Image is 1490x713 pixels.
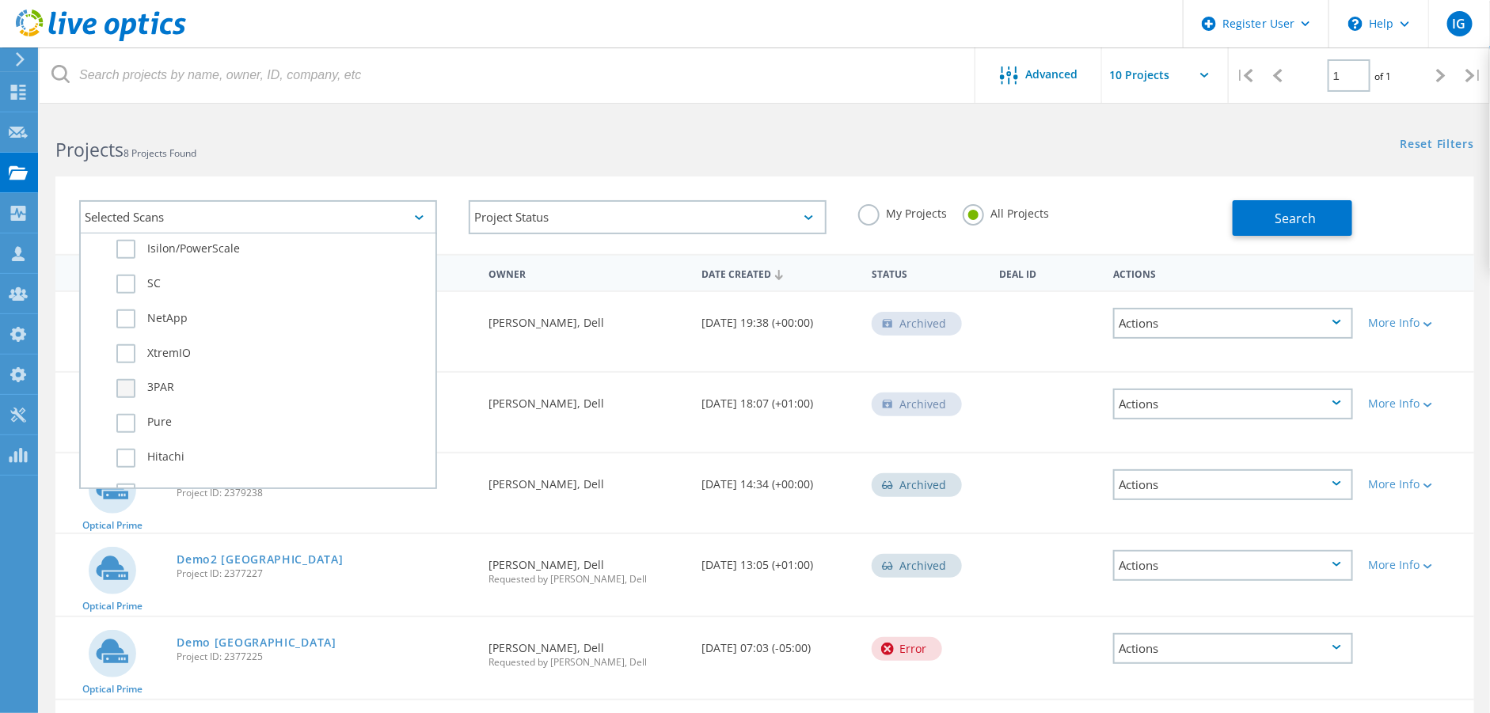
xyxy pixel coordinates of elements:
div: [PERSON_NAME], Dell [481,453,694,506]
div: Owner [481,258,694,287]
div: Actions [1113,389,1353,419]
label: IBM [116,484,428,503]
a: Live Optics Dashboard [16,33,186,44]
div: Status [864,258,991,287]
label: NetApp [116,309,428,328]
div: | [1458,47,1490,104]
div: More Info [1369,479,1466,490]
div: [DATE] 13:05 (+01:00) [694,534,864,586]
span: 8 Projects Found [124,146,196,160]
div: Actions [1113,633,1353,664]
span: Optical Prime [82,601,143,611]
div: Archived [872,312,962,336]
span: Project ID: 2377225 [177,652,473,662]
div: Archived [872,393,962,416]
div: [DATE] 07:03 (-05:00) [694,617,864,669]
label: Hitachi [116,449,428,468]
div: More Info [1369,398,1466,409]
label: Pure [116,414,428,433]
div: Actions [1105,258,1361,287]
a: Reset Filters [1401,138,1474,152]
div: Actions [1113,550,1353,581]
span: Requested by [PERSON_NAME], Dell [489,575,686,584]
span: Optical Prime [82,521,143,530]
div: Error [872,637,942,661]
span: Project ID: 2377227 [177,569,473,578]
span: IG [1453,17,1466,30]
input: Search projects by name, owner, ID, company, etc [40,47,976,103]
span: Search [1275,210,1316,227]
div: [PERSON_NAME], Dell [481,292,694,344]
div: [PERSON_NAME], Dell [481,373,694,425]
span: Project ID: 2379238 [177,488,473,498]
div: [PERSON_NAME], Dell [481,617,694,683]
div: Actions [1113,308,1353,339]
label: 3PAR [116,379,428,398]
button: Search [1233,200,1352,236]
span: Advanced [1026,69,1078,80]
span: of 1 [1374,70,1391,83]
div: Archived [872,473,962,497]
div: [DATE] 14:34 (+00:00) [694,453,864,506]
div: Deal Id [992,258,1105,287]
span: Requested by [PERSON_NAME], Dell [489,658,686,667]
label: SC [116,275,428,294]
a: Demo [GEOGRAPHIC_DATA] [177,637,336,648]
label: XtremIO [116,344,428,363]
div: More Info [1369,317,1466,328]
label: Isilon/PowerScale [116,240,428,259]
div: Actions [1113,469,1353,500]
div: More Info [1369,559,1466,571]
span: Optical Prime [82,685,143,694]
b: Projects [55,137,124,162]
label: All Projects [963,204,1049,219]
div: [DATE] 19:38 (+00:00) [694,292,864,344]
div: Date Created [694,258,864,288]
div: Project Status [469,200,827,234]
label: My Projects [858,204,947,219]
svg: \n [1348,17,1363,31]
div: [DATE] 18:07 (+01:00) [694,373,864,425]
div: [PERSON_NAME], Dell [481,534,694,600]
div: Selected Scans [79,200,437,234]
div: Archived [872,554,962,578]
a: Demo2 [GEOGRAPHIC_DATA] [177,554,343,565]
div: | [1229,47,1261,104]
